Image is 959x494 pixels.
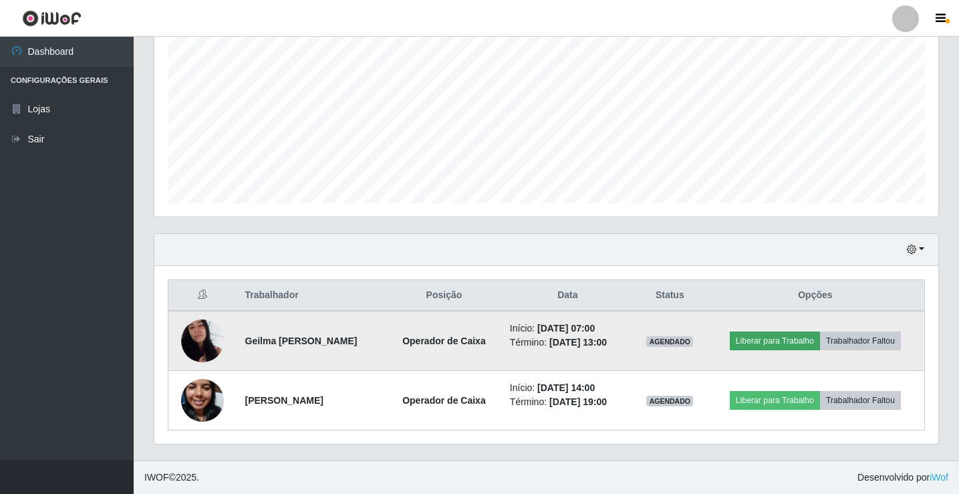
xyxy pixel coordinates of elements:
span: AGENDADO [646,396,693,406]
strong: [PERSON_NAME] [245,395,323,406]
img: 1735855062052.jpeg [181,362,224,439]
th: Data [502,280,634,312]
span: Desenvolvido por [857,471,948,485]
li: Término: [510,395,626,409]
th: Trabalhador [237,280,387,312]
time: [DATE] 07:00 [537,323,595,334]
li: Início: [510,381,626,395]
img: CoreUI Logo [22,10,82,27]
strong: Operador de Caixa [402,336,486,346]
strong: Geilma [PERSON_NAME] [245,336,358,346]
a: iWof [930,472,948,483]
li: Início: [510,322,626,336]
span: AGENDADO [646,336,693,347]
th: Posição [386,280,502,312]
span: © 2025 . [144,471,199,485]
button: Liberar para Trabalho [730,332,820,350]
time: [DATE] 13:00 [549,337,607,348]
strong: Operador de Caixa [402,395,486,406]
th: Opções [706,280,925,312]
th: Status [634,280,706,312]
button: Trabalhador Faltou [820,332,901,350]
img: 1699231984036.jpeg [181,303,224,379]
li: Término: [510,336,626,350]
button: Trabalhador Faltou [820,391,901,410]
time: [DATE] 19:00 [549,396,607,407]
button: Liberar para Trabalho [730,391,820,410]
span: IWOF [144,472,169,483]
time: [DATE] 14:00 [537,382,595,393]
